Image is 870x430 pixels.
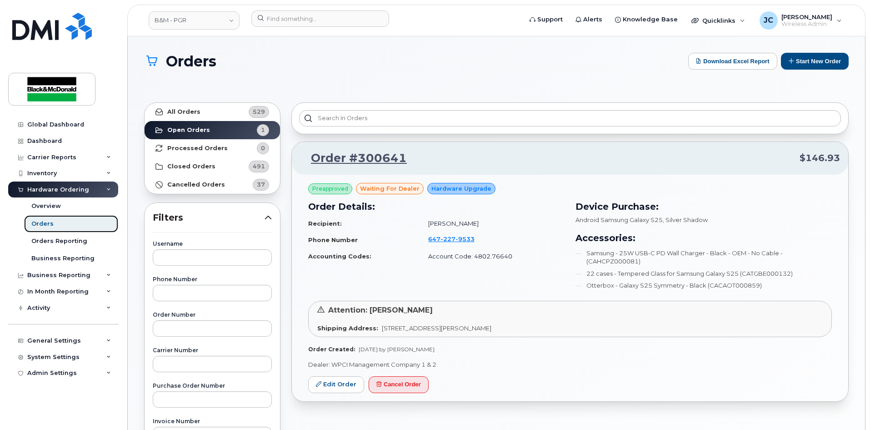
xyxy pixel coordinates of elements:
[328,306,433,314] span: Attention: [PERSON_NAME]
[575,200,832,213] h3: Device Purchase:
[153,277,272,282] label: Phone Number
[145,103,280,121] a: All Orders529
[800,152,840,165] span: $146.93
[360,184,420,193] span: waiting for dealer
[308,253,371,260] strong: Accounting Codes:
[312,185,348,193] span: Preapproved
[153,211,265,224] span: Filters
[308,376,364,393] a: Edit Order
[145,139,280,157] a: Processed Orders0
[575,281,832,290] li: Otterbox - Galaxy S25 Symmetry - Black (CACAOT000859)
[308,200,565,213] h3: Order Details:
[153,419,272,424] label: Invoice Number
[166,53,216,69] span: Orders
[420,248,565,264] td: Account Code: 4802.76640
[145,157,280,176] a: Closed Orders491
[261,144,265,152] span: 0
[153,312,272,318] label: Order Number
[575,269,832,278] li: 22 cases - Tempered Glass for Samsung Galaxy S25 (CATGBE000132)
[428,235,475,243] span: 647
[359,346,435,353] span: [DATE] by [PERSON_NAME]
[455,235,475,243] span: 9533
[167,181,225,188] strong: Cancelled Orders
[688,53,777,70] button: Download Excel Report
[431,184,491,193] span: Hardware Upgrade
[167,145,228,152] strong: Processed Orders
[575,249,832,266] li: Samsung - 25W USB-C PD Wall Charger - Black - OEM - No Cable - (CAHCPZ000081)
[145,121,280,139] a: Open Orders1
[308,236,358,243] strong: Phone Number
[167,108,200,116] strong: All Orders
[167,163,215,170] strong: Closed Orders
[575,231,832,245] h3: Accessories:
[663,216,708,223] span: , Silver Shadow
[261,126,265,134] span: 1
[317,324,378,332] strong: Shipping Address:
[781,53,849,70] button: Start New Order
[257,180,265,189] span: 37
[369,376,429,393] button: Cancel Order
[145,176,280,194] a: Cancelled Orders37
[420,216,565,232] td: [PERSON_NAME]
[575,216,663,223] span: Android Samsung Galaxy S25
[308,220,342,227] strong: Recipient:
[153,241,272,247] label: Username
[382,324,491,332] span: [STREET_ADDRESS][PERSON_NAME]
[253,107,265,116] span: 529
[299,110,841,126] input: Search in orders
[440,235,455,243] span: 227
[153,348,272,353] label: Carrier Number
[253,162,265,171] span: 491
[428,235,485,243] a: 6472279533
[308,346,355,353] strong: Order Created:
[308,360,832,369] p: Dealer: WPCI Management Company 1 & 2
[300,150,407,167] a: Order #300641
[167,126,210,134] strong: Open Orders
[153,383,272,389] label: Purchase Order Number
